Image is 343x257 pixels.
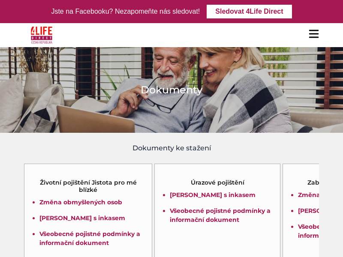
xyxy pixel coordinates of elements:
a: Všeobecné pojistné podmínky a informační dokument [39,230,140,247]
a: Všeobecné pojistné podmínky a informační dokument [170,207,271,224]
div: Jste na Facebooku? Nezapomeňte nás sledovat! [51,6,200,18]
a: [PERSON_NAME] s inkasem [39,214,125,222]
h5: Úrazové pojištění [191,179,244,186]
h5: Životní pojištění Jistota pro mé blízké [33,179,143,194]
a: Změna obmyšlených osob [39,198,122,206]
h4: Dokumenty ke stažení [24,143,319,153]
a: Sledovat 4Life Direct [207,5,292,18]
h1: Dokumenty [141,84,202,96]
a: [PERSON_NAME] s inkasem [170,191,256,199]
img: 4Life Direct Česká republika logo [31,25,52,45]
